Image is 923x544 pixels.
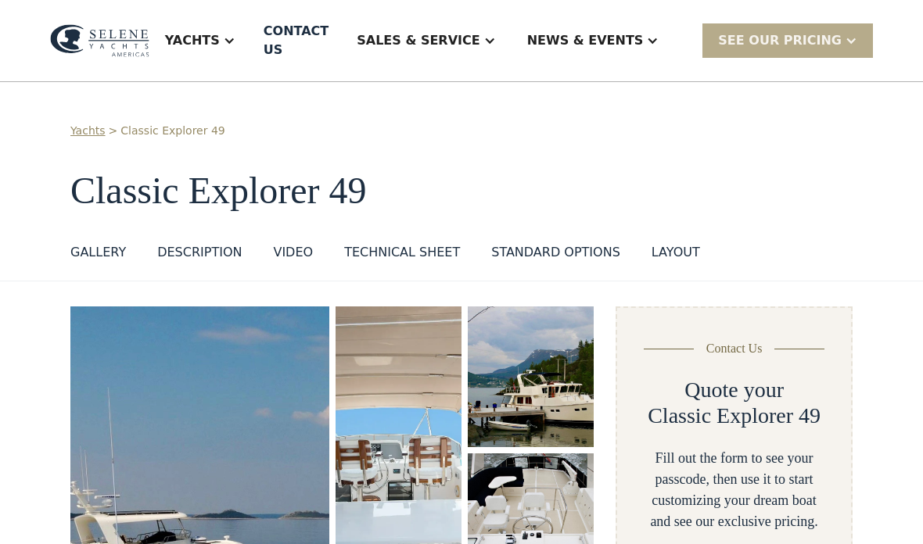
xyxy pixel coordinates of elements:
a: standard options [491,243,620,268]
a: Yachts [70,123,106,139]
h2: Classic Explorer 49 [648,403,821,429]
div: layout [652,243,700,262]
a: layout [652,243,700,268]
a: VIDEO [273,243,313,268]
div: News & EVENTS [527,31,644,50]
a: Technical sheet [344,243,460,268]
div: News & EVENTS [512,9,675,72]
img: 50 foot motor yacht [468,306,594,447]
a: open lightbox [468,306,594,447]
div: Yachts [149,9,251,72]
div: VIDEO [273,243,313,262]
a: GALLERY [70,243,126,268]
div: SEE Our Pricing [702,23,873,57]
div: DESCRIPTION [157,243,242,262]
div: SEE Our Pricing [718,31,842,50]
div: Contact US [264,22,329,59]
h1: Classic Explorer 49 [70,170,853,212]
div: Yachts [165,31,220,50]
div: Technical sheet [344,243,460,262]
div: Fill out the form to see your passcode, then use it to start customizing your dream boat and see ... [642,448,826,532]
div: Sales & Service [341,9,511,72]
div: Sales & Service [357,31,479,50]
div: Contact Us [706,339,763,358]
a: DESCRIPTION [157,243,242,268]
div: GALLERY [70,243,126,262]
h2: Quote your [684,377,784,403]
div: standard options [491,243,620,262]
a: Classic Explorer 49 [120,123,224,139]
div: > [109,123,118,139]
img: logo [50,24,149,56]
